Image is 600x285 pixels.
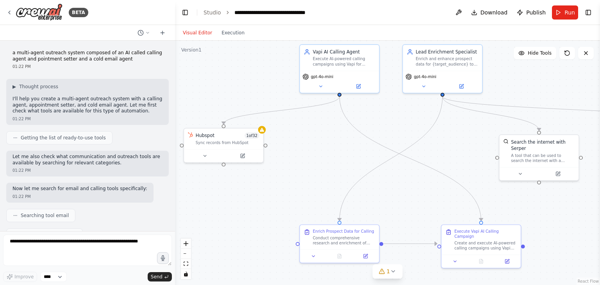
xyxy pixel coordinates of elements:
button: Open in side panel [496,258,518,265]
div: Hubspot [196,132,214,139]
button: Publish [514,5,549,20]
button: ▶Thought process [12,84,58,90]
div: Enrich and enhance prospect data for {target_audience} to support {company_name}'s cold calling c... [416,57,478,67]
button: Improve [3,272,37,282]
div: Execute AI-powered calling campaigns using Vapi for {target_audience} representing {company_name}... [313,57,375,67]
div: 01:22 PM [12,64,162,69]
span: Send [151,274,162,280]
div: React Flow controls [181,239,191,279]
button: Open in side panel [540,170,576,178]
button: toggle interactivity [181,269,191,279]
div: Enrich Prospect Data for CallingConduct comprehensive research and enrichment of prospects within... [299,224,380,264]
div: Conduct comprehensive research and enrichment of prospects within {target_audience} for {company_... [313,235,375,246]
div: A tool that can be used to search the internet with a search_query. Supports different search typ... [511,153,575,163]
a: React Flow attribution [578,279,599,283]
span: ▶ [12,84,16,90]
button: Open in side panel [443,82,479,90]
button: Start a new chat [156,28,169,37]
div: Execute Vapi AI Calling Campaign [454,229,517,239]
g: Edge from 0906748f-b999-4db8-953e-894686f33f47 to 6abfd6c8-f5ed-4c53-8b9a-2130555bb027 [336,96,484,221]
div: 01:22 PM [12,116,162,122]
span: Getting the list of ready-to-use tools [21,135,106,141]
button: Show right sidebar [583,7,594,18]
span: Run [564,9,575,16]
div: Search the internet with Serper [511,139,575,152]
g: Edge from 165c56b3-8da1-40ba-a4ff-3e5524324c29 to c9120608-5a05-4f56-a669-5294aa80a7d9 [439,96,543,131]
div: Sync records from HubSpot [196,140,259,145]
button: Open in side panel [340,82,377,90]
span: Thought process [19,84,58,90]
button: Download [468,5,511,20]
div: Enrich Prospect Data for Calling [313,229,374,234]
nav: breadcrumb [204,9,305,16]
button: Open in side panel [354,252,377,260]
button: No output available [468,258,495,265]
button: Switch to previous chat [134,28,153,37]
button: Hide left sidebar [180,7,191,18]
button: Run [552,5,578,20]
button: Send [148,272,172,281]
button: Execution [217,28,249,37]
span: Number of enabled actions [245,132,259,139]
span: gpt-4o-mini [414,74,436,79]
g: Edge from 0906748f-b999-4db8-953e-894686f33f47 to f540dcd3-2341-4d0c-a915-1b1c2b5ff898 [220,96,343,124]
p: a multi-agent outreach system composed of an AI called calling agent and pointment setter and a c... [12,50,162,62]
span: Hide Tools [528,50,552,56]
div: BETA [69,8,88,17]
img: SerperDevTool [503,139,508,144]
div: Lead Enrichment Specialist [416,49,478,55]
span: Searching tool email [21,212,69,219]
button: No output available [326,252,353,260]
span: Publish [526,9,546,16]
div: 01:22 PM [12,194,147,199]
a: Studio [204,9,221,16]
g: Edge from 165c56b3-8da1-40ba-a4ff-3e5524324c29 to 52d1bd59-924f-4de2-8c14-95e4fabf1e47 [336,96,446,221]
div: Vapi AI Calling AgentExecute AI-powered calling campaigns using Vapi for {target_audience} repres... [299,44,380,93]
button: Click to speak your automation idea [157,252,169,264]
img: Logo [16,4,62,21]
div: Vapi AI Calling Agent [313,49,375,55]
button: 1 [373,264,403,279]
button: fit view [181,259,191,269]
span: gpt-4o-mini [311,74,333,79]
button: zoom out [181,249,191,259]
button: Visual Editor [178,28,217,37]
p: I'll help you create a multi-agent outreach system with a calling agent, appointment setter, and ... [12,96,162,114]
p: Let me also check what communication and outreach tools are available by searching for relevant c... [12,154,162,166]
div: Version 1 [181,47,202,53]
span: Download [480,9,508,16]
span: Improve [14,274,34,280]
button: Open in side panel [224,152,261,160]
g: Edge from 52d1bd59-924f-4de2-8c14-95e4fabf1e47 to 6abfd6c8-f5ed-4c53-8b9a-2130555bb027 [383,240,437,247]
div: Lead Enrichment SpecialistEnrich and enhance prospect data for {target_audience} to support {comp... [402,44,483,93]
div: SerperDevToolSearch the internet with SerperA tool that can be used to search the internet with a... [499,134,579,181]
p: Now let me search for email and calling tools specifically: [12,186,147,192]
button: zoom in [181,239,191,249]
span: 1 [387,267,390,275]
div: Execute Vapi AI Calling CampaignCreate and execute AI-powered calling campaigns using Vapi platfo... [441,224,521,269]
img: HubSpot [188,132,193,137]
div: HubSpotHubspot1of32Sync records from HubSpot [183,128,264,163]
button: Hide Tools [514,47,556,59]
div: 01:22 PM [12,167,162,173]
div: Create and execute AI-powered calling campaigns using Vapi platform for {target_audience} represe... [454,240,517,251]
